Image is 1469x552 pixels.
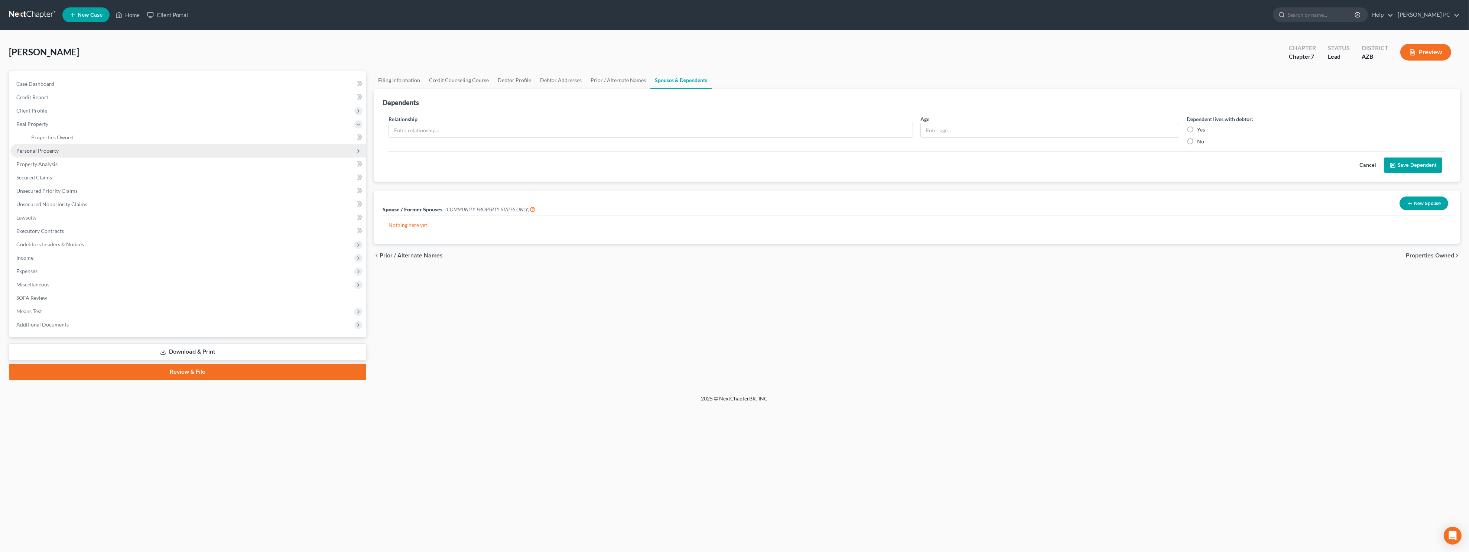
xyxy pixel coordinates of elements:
[9,46,79,57] span: [PERSON_NAME]
[10,198,366,211] a: Unsecured Nonpriority Claims
[374,253,380,259] i: chevron_left
[383,206,442,212] span: Spouse / Former Spouses
[25,131,366,144] a: Properties Owned
[374,71,425,89] a: Filing Information
[1454,253,1460,259] i: chevron_right
[1444,527,1462,545] div: Open Intercom Messenger
[16,107,47,114] span: Client Profile
[1368,8,1393,22] a: Help
[1406,253,1460,259] button: Properties Owned chevron_right
[536,71,586,89] a: Debtor Addresses
[523,395,946,408] div: 2025 © NextChapterBK, INC
[16,161,58,167] span: Property Analysis
[586,71,650,89] a: Prior / Alternate Names
[1328,52,1350,61] div: Lead
[1362,52,1388,61] div: AZB
[16,94,48,100] span: Credit Report
[10,171,366,184] a: Secured Claims
[1362,44,1388,52] div: District
[493,71,536,89] a: Debtor Profile
[16,174,52,181] span: Secured Claims
[920,115,929,123] label: Age
[1400,197,1448,210] button: New Spouse
[10,158,366,171] a: Property Analysis
[1351,158,1384,173] button: Cancel
[9,343,366,361] a: Download & Print
[1394,8,1460,22] a: [PERSON_NAME] PC
[16,295,47,301] span: SOFA Review
[16,321,69,328] span: Additional Documents
[1197,138,1204,145] label: No
[1289,52,1316,61] div: Chapter
[16,281,49,288] span: Miscellaneous
[1289,44,1316,52] div: Chapter
[380,253,443,259] span: Prior / Alternate Names
[16,254,33,261] span: Income
[16,241,84,247] span: Codebtors Insiders & Notices
[389,116,417,122] span: Relationship
[10,291,366,305] a: SOFA Review
[1406,253,1454,259] span: Properties Owned
[425,71,493,89] a: Credit Counseling Course
[16,228,64,234] span: Executory Contracts
[78,12,103,18] span: New Case
[445,207,536,212] span: (COMMUNITY PROPERTY STATES ONLY)
[1311,53,1314,60] span: 7
[9,364,366,380] a: Review & File
[1328,44,1350,52] div: Status
[1187,115,1253,123] label: Dependent lives with debtor:
[16,201,87,207] span: Unsecured Nonpriority Claims
[10,224,366,238] a: Executory Contracts
[1400,44,1451,61] button: Preview
[16,121,48,127] span: Real Property
[1288,8,1356,22] input: Search by name...
[10,91,366,104] a: Credit Report
[921,123,1179,137] input: Enter age...
[383,98,419,107] div: Dependents
[16,214,36,221] span: Lawsuits
[1197,126,1205,133] label: Yes
[650,71,712,89] a: Spouses & Dependents
[374,253,443,259] button: chevron_left Prior / Alternate Names
[143,8,192,22] a: Client Portal
[389,123,913,137] input: Enter relationship...
[16,147,59,154] span: Personal Property
[10,77,366,91] a: Case Dashboard
[112,8,143,22] a: Home
[10,184,366,198] a: Unsecured Priority Claims
[16,308,42,314] span: Means Test
[1384,158,1442,173] button: Save Dependent
[10,211,366,224] a: Lawsuits
[16,188,78,194] span: Unsecured Priority Claims
[389,221,1445,229] p: Nothing here yet!
[16,81,54,87] span: Case Dashboard
[31,134,74,140] span: Properties Owned
[16,268,38,274] span: Expenses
